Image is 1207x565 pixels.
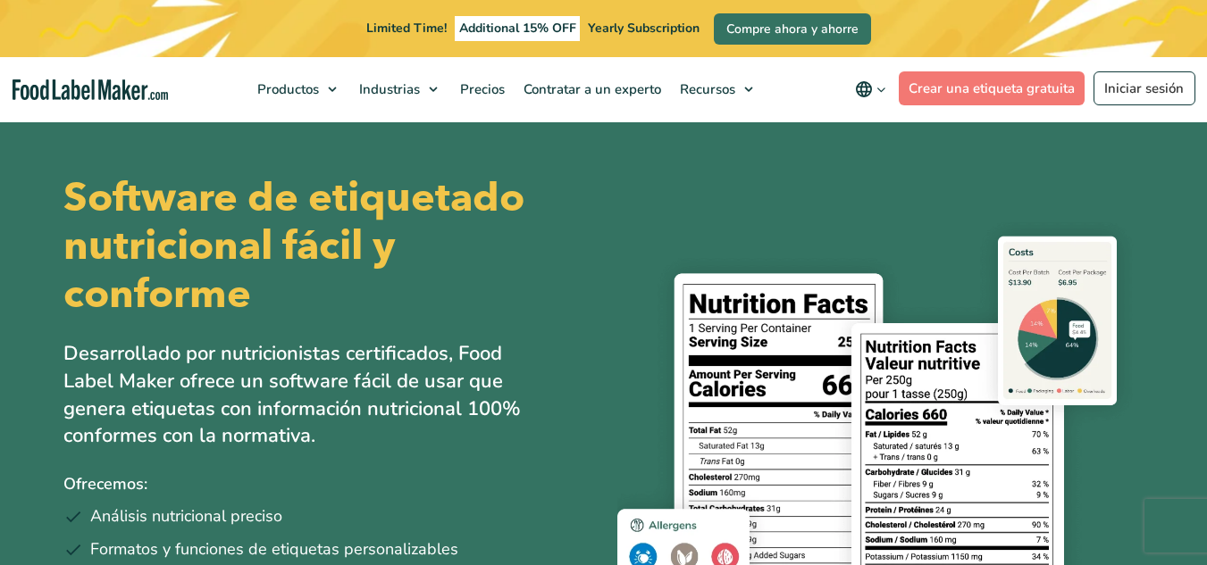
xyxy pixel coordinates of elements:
[354,80,422,98] span: Industrias
[714,13,871,45] a: Compre ahora y ahorre
[455,16,581,41] span: Additional 15% OFF
[899,71,1085,105] a: Crear una etiqueta gratuita
[63,471,591,497] p: Ofrecemos:
[350,57,447,121] a: Industrias
[671,57,762,121] a: Recursos
[455,80,507,98] span: Precios
[1094,71,1195,105] a: Iniciar sesión
[252,80,321,98] span: Productos
[90,537,458,561] span: Formatos y funciones de etiquetas personalizables
[248,57,346,121] a: Productos
[675,80,737,98] span: Recursos
[63,340,528,450] p: Desarrollado por nutricionistas certificados, Food Label Maker ofrece un software fácil de usar q...
[90,504,282,528] span: Análisis nutricional preciso
[515,57,666,121] a: Contratar a un experto
[451,57,510,121] a: Precios
[588,20,700,37] span: Yearly Subscription
[518,80,663,98] span: Contratar a un experto
[63,174,591,319] h1: Software de etiquetado nutricional fácil y conforme
[366,20,447,37] span: Limited Time!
